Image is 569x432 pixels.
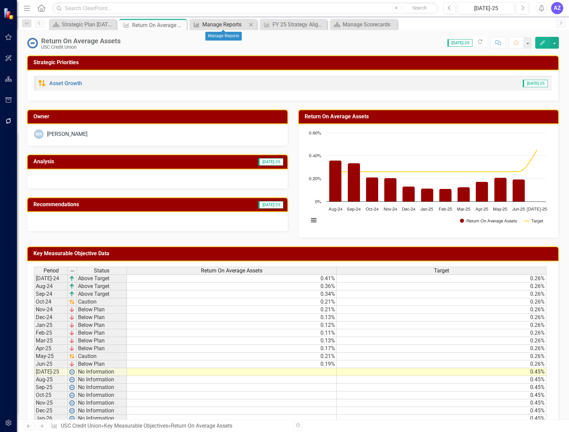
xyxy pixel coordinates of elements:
[434,268,449,274] span: Target
[33,59,555,66] h3: Strategic Priorities
[44,268,59,274] span: Period
[77,391,127,399] td: No Information
[34,368,68,376] td: [DATE]-25
[77,376,127,384] td: No Information
[171,423,232,429] div: Return On Average Assets
[421,189,433,202] path: Jan-25, 0.115. Return On Average Assets.
[384,178,396,202] path: Nov-24, 0.205. Return On Average Assets.
[273,20,326,29] div: FY 25 Strategy Alignment Report - Parent / Child
[69,416,75,421] img: wPkqUstsMhMTgAAAABJRU5ErkJggg==
[337,407,546,415] td: 0.45%
[34,129,44,139] div: MR
[77,306,127,314] td: Below Plan
[439,189,451,202] path: Feb-25, 0.111. Return On Average Assets.
[127,321,337,329] td: 0.12%
[61,423,101,429] a: USC Credit Union
[202,20,247,29] div: Manage Reports
[69,354,75,359] img: 7u2iTZrTEZ7i9oDWlPBULAqDHDmR3vKCs7My6dMMCIpfJOwzDMAzDMBH4B3+rbZfrisroAAAAAElFTkSuQmCC
[337,329,546,337] td: 0.26%
[34,415,68,423] td: Jan-26
[127,306,337,314] td: 0.21%
[70,268,75,274] img: 8DAGhfEEPCf229AAAAAElFTkSuQmCC
[69,307,75,312] img: KIVvID6XQLnem7Jwd5RGsJlsyZvnEO8ojW1w+8UqMjn4yonOQRrQskXCXGmASKTRYCiTqJOcojskkyr07L4Z+PfWUOM8Y5yiO...
[343,20,396,29] div: Manage Scorecards
[77,274,127,283] td: Above Target
[47,130,87,138] div: [PERSON_NAME]
[309,177,321,181] text: 0.20%
[69,338,75,343] img: KIVvID6XQLnem7Jwd5RGsJlsyZvnEO8ojW1w+8UqMjn4yonOQRrQskXCXGmASKTRYCiTqJOcojskkyr07L4Z+PfWUOM8Y5yiO...
[493,207,507,212] text: May-25
[315,200,321,204] text: 0%
[523,80,548,87] span: [DATE]-25
[34,407,68,415] td: Dec-25
[34,353,68,360] td: May-25
[33,201,193,208] h3: Recommendations
[52,2,438,14] input: Search ClearPoint...
[337,415,546,423] td: 0.45%
[328,207,342,212] text: Aug-24
[551,2,563,14] button: AZ
[258,158,283,166] span: [DATE]-25
[69,284,75,289] img: VmL+zLOWXp8NoCSi7l57Eu8eJ+4GWSi48xzEIItyGCrzKAg+GPZxiGYRiGYS7xC1jVADWlAHzkAAAAAElFTkSuQmCC
[51,422,288,430] div: » »
[69,346,75,351] img: KIVvID6XQLnem7Jwd5RGsJlsyZvnEO8ojW1w+8UqMjn4yonOQRrQskXCXGmASKTRYCiTqJOcojskkyr07L4Z+PfWUOM8Y5yiO...
[337,274,546,283] td: 0.26%
[77,298,127,306] td: Caution
[69,361,75,367] img: KIVvID6XQLnem7Jwd5RGsJlsyZvnEO8ojW1w+8UqMjn4yonOQRrQskXCXGmASKTRYCiTqJOcojskkyr07L4Z+PfWUOM8Y5yiO...
[69,299,75,305] img: 7u2iTZrTEZ7i9oDWlPBULAqDHDmR3vKCs7My6dMMCIpfJOwzDMAzDMBH4B3+rbZfrisroAAAAAElFTkSuQmCC
[347,163,360,202] path: Sep-24, 0.336. Return On Average Assets.
[332,20,396,29] a: Manage Scorecards
[34,345,68,353] td: Apr-25
[475,207,488,212] text: Apr-25
[337,290,546,298] td: 0.26%
[512,207,525,212] text: Jun-25
[34,283,68,290] td: Aug-24
[33,250,555,257] h3: Key Measurable Objective Data
[77,314,127,321] td: Below Plan
[77,345,127,353] td: Below Plan
[524,218,543,223] button: Show Target
[127,345,337,353] td: 0.17%
[34,384,68,391] td: Sep-25
[34,391,68,399] td: Oct-25
[402,207,415,212] text: Dec-24
[127,274,337,283] td: 0.41%
[329,161,341,202] path: Aug-24, 0.359. Return On Average Assets.
[258,201,283,209] span: [DATE]-25
[127,329,337,337] td: 0.11%
[329,133,537,202] g: Return On Average Assets, series 1 of 2. Bar series with 12 bars.
[34,376,68,384] td: Aug-25
[69,400,75,406] img: wPkqUstsMhMTgAAAABJRU5ErkJggg==
[337,314,546,321] td: 0.26%
[337,345,546,353] td: 0.26%
[337,353,546,360] td: 0.26%
[69,315,75,320] img: KIVvID6XQLnem7Jwd5RGsJlsyZvnEO8ojW1w+8UqMjn4yonOQRrQskXCXGmASKTRYCiTqJOcojskkyr07L4Z+PfWUOM8Y5yiO...
[69,330,75,336] img: KIVvID6XQLnem7Jwd5RGsJlsyZvnEO8ojW1w+8UqMjn4yonOQRrQskXCXGmASKTRYCiTqJOcojskkyr07L4Z+PfWUOM8Y5yiO...
[337,298,546,306] td: 0.26%
[337,391,546,399] td: 0.45%
[33,114,284,120] h3: Owner
[494,178,507,202] path: May-25, 0.208. Return On Average Assets.
[412,5,427,10] span: Search
[191,20,247,29] a: Manage Reports
[305,129,552,231] div: Chart. Highcharts interactive chart.
[69,322,75,328] img: KIVvID6XQLnem7Jwd5RGsJlsyZvnEO8ojW1w+8UqMjn4yonOQRrQskXCXGmASKTRYCiTqJOcojskkyr07L4Z+PfWUOM8Y5yiO...
[383,207,397,212] text: Nov-24
[127,283,337,290] td: 0.36%
[77,399,127,407] td: No Information
[127,314,337,321] td: 0.13%
[337,384,546,391] td: 0.45%
[41,45,121,50] div: USC Credit Union
[104,423,168,429] a: Key Measurable Objectives
[403,3,437,13] button: Search
[337,399,546,407] td: 0.45%
[365,207,378,212] text: Oct-24
[77,353,127,360] td: Caution
[132,21,185,29] div: Return On Average Assets
[34,306,68,314] td: Nov-24
[337,321,546,329] td: 0.26%
[62,20,115,29] div: Strategic Plan [DATE] - [DATE]
[77,283,127,290] td: Above Target
[77,329,127,337] td: Below Plan
[77,407,127,415] td: No Information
